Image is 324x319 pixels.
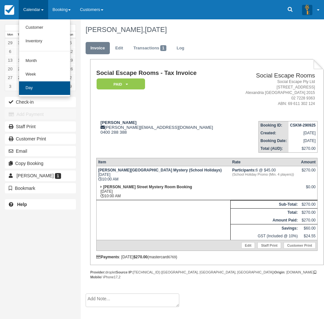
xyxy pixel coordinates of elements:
a: 7 [15,47,25,56]
address: Social Escape Pty Ltd [STREET_ADDRESS] Alexandria [GEOGRAPHIC_DATA] 2015 02 7228 9363 ABN: 69 611... [234,79,315,107]
a: Customer Print [5,134,76,144]
th: Amount [299,158,318,166]
strong: Participants [232,168,256,172]
th: Total (AUD): [259,145,288,153]
strong: [PERSON_NAME] [100,120,137,125]
th: Rate [231,158,299,166]
th: Total: [231,208,299,216]
a: Month [19,54,70,68]
a: 13 [5,56,15,65]
a: Log [172,42,189,55]
a: 29 [5,38,15,47]
img: A3 [302,5,312,15]
div: : [DATE] (mastercard ) [96,255,318,259]
td: $270.00 [299,208,318,216]
a: 9 [66,82,76,91]
td: GST (Included @ 10%) [231,232,299,240]
a: 12 [66,47,76,56]
a: 19 [66,56,76,65]
button: Bookmark [5,183,76,193]
a: Customer Print [284,242,316,249]
a: Help [5,199,76,210]
div: $0.00 [301,185,316,194]
a: 20 [5,65,15,73]
strong: [PERSON_NAME][GEOGRAPHIC_DATA] Mystery (School Holidays) [98,168,222,172]
td: [DATE] [288,129,318,137]
a: Edit [241,242,255,249]
button: Email [5,146,76,156]
th: Sun [66,31,76,38]
div: $270.00 [301,168,316,178]
a: Staff Print [5,121,76,132]
th: Tue [15,31,25,38]
th: Amount Paid: [231,216,299,224]
a: 5 [66,38,76,47]
em: (School Holiday Promo (Min. 4 players)) [232,172,298,176]
th: Sub-Total: [231,200,299,208]
span: 1 [55,173,61,179]
a: Day [19,81,70,95]
button: Add Payment [5,109,76,119]
td: $270.00 [299,200,318,208]
th: Booking Date: [259,137,288,145]
a: Inventory [19,35,70,48]
b: Help [17,202,27,207]
img: checkfront-main-nav-mini-logo.png [5,5,14,15]
strong: CSKM-290925 [290,123,316,128]
a: Transactions1 [129,42,171,55]
button: Check-in [5,97,76,107]
a: 21 [15,65,25,73]
h1: [PERSON_NAME], [86,26,319,34]
div: droplet [TECHNICAL_ID] ([GEOGRAPHIC_DATA], [GEOGRAPHIC_DATA], [GEOGRAPHIC_DATA]) : [DOMAIN_NAME] ... [90,270,323,280]
a: 4 [15,82,25,91]
strong: [PERSON_NAME] Street Mystery Room Booking [103,185,192,189]
a: Invoice [86,42,110,55]
a: Edit [110,42,128,55]
h2: Social Escape Rooms [234,72,315,79]
strong: Payments [96,255,119,259]
strong: Source IP: [116,270,133,274]
strong: Origin [274,270,284,274]
a: 2 [66,73,76,82]
span: [PERSON_NAME] [16,173,54,178]
strong: $270.00 [133,255,147,259]
h1: Social Escape Rooms - Tax Invoice [96,70,231,77]
span: 1 [160,45,166,51]
th: Booking ID: [259,121,288,129]
td: $24.55 [299,232,318,240]
td: [DATE] [288,137,318,145]
a: Paid [96,78,143,90]
ul: Calendar [19,19,70,97]
td: $270.00 [288,145,318,153]
a: 30 [15,38,25,47]
a: 28 [15,73,25,82]
small: 6769 [168,255,176,259]
a: Week [19,68,70,81]
th: Mon [5,31,15,38]
td: [DATE] 10:00 AM [96,183,230,200]
a: 26 [66,65,76,73]
a: Customer [19,21,70,35]
a: 3 [5,82,15,91]
td: $60.00 [299,224,318,232]
span: [DATE] [145,26,167,34]
em: Paid [97,78,145,90]
a: [PERSON_NAME] 1 [5,170,76,181]
th: Item [96,158,230,166]
td: [DATE] 10:00 AM [96,166,230,183]
button: Copy Booking [5,158,76,169]
th: Savings: [231,224,299,232]
a: 27 [5,73,15,82]
a: 14 [15,56,25,65]
td: 6 @ $45.00 [231,166,299,183]
th: Created: [259,129,288,137]
td: $270.00 [299,216,318,224]
a: 6 [5,47,15,56]
div: [PERSON_NAME][EMAIL_ADDRESS][DOMAIN_NAME] 0400 288 388 [96,120,231,135]
a: Staff Print [257,242,281,249]
strong: Provider: [90,270,105,274]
